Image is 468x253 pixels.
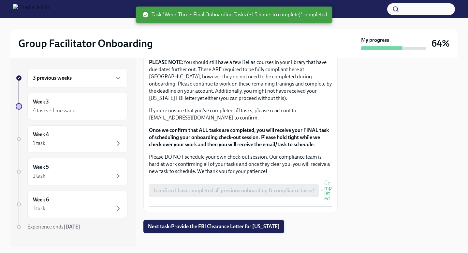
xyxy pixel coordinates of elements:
[33,205,45,212] div: 1 task
[16,191,128,218] a: Week 61 task
[33,140,45,147] div: 1 task
[16,93,128,120] a: Week 34 tasks • 1 message
[149,107,332,121] p: If you're unsure that you've completed all tasks, please reach out to [EMAIL_ADDRESS][DOMAIN_NAME...
[149,127,329,148] strong: Once we confirm that ALL tasks are completed, you will receive your FINAL task of scheduling your...
[16,158,128,185] a: Week 51 task
[13,4,49,14] img: CharlieHealth
[149,59,332,102] p: You should still have a few Relias courses in your library that have due dates further out. These...
[148,223,280,230] span: Next task : Provide the FBI Clearance Letter for [US_STATE]
[16,125,128,153] a: Week 41 task
[33,74,72,82] h6: 3 previous weeks
[33,196,49,203] h6: Week 6
[149,153,332,175] p: Please DO NOT schedule your own check-out session. Our compliance team is hard at work confirming...
[142,11,327,18] span: Task "Week Three: Final Onboarding Tasks (~1.5 hours to complete)" completed
[33,131,49,138] h6: Week 4
[33,98,49,105] h6: Week 3
[324,180,332,201] span: Completed
[33,172,45,180] div: 1 task
[27,224,80,230] span: Experience ends
[33,164,49,171] h6: Week 5
[149,59,183,65] strong: PLEASE NOTE:
[431,38,450,49] h3: 64%
[27,69,128,87] div: 3 previous weeks
[64,224,80,230] strong: [DATE]
[143,220,284,233] button: Next task:Provide the FBI Clearance Letter for [US_STATE]
[18,37,153,50] h2: Group Facilitator Onboarding
[361,37,389,44] strong: My progress
[33,107,75,114] div: 4 tasks • 1 message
